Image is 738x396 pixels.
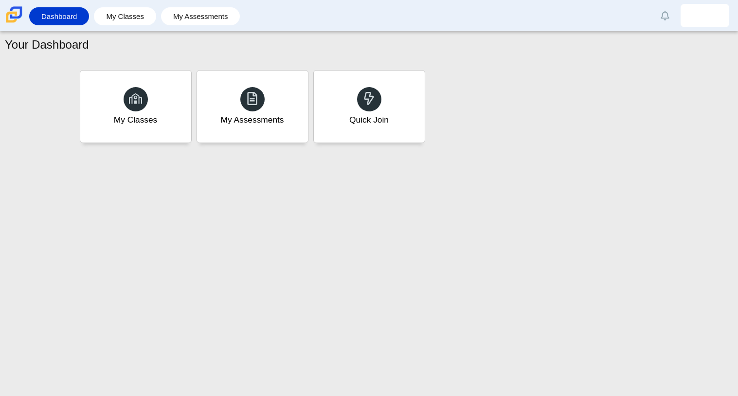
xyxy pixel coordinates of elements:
[114,114,158,126] div: My Classes
[681,4,729,27] a: jocelyn.estrada.xD7kLT
[697,8,713,23] img: jocelyn.estrada.xD7kLT
[4,4,24,25] img: Carmen School of Science & Technology
[313,70,425,143] a: Quick Join
[221,114,284,126] div: My Assessments
[99,7,151,25] a: My Classes
[34,7,84,25] a: Dashboard
[654,5,676,26] a: Alerts
[166,7,235,25] a: My Assessments
[80,70,192,143] a: My Classes
[4,18,24,26] a: Carmen School of Science & Technology
[197,70,308,143] a: My Assessments
[5,36,89,53] h1: Your Dashboard
[349,114,389,126] div: Quick Join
